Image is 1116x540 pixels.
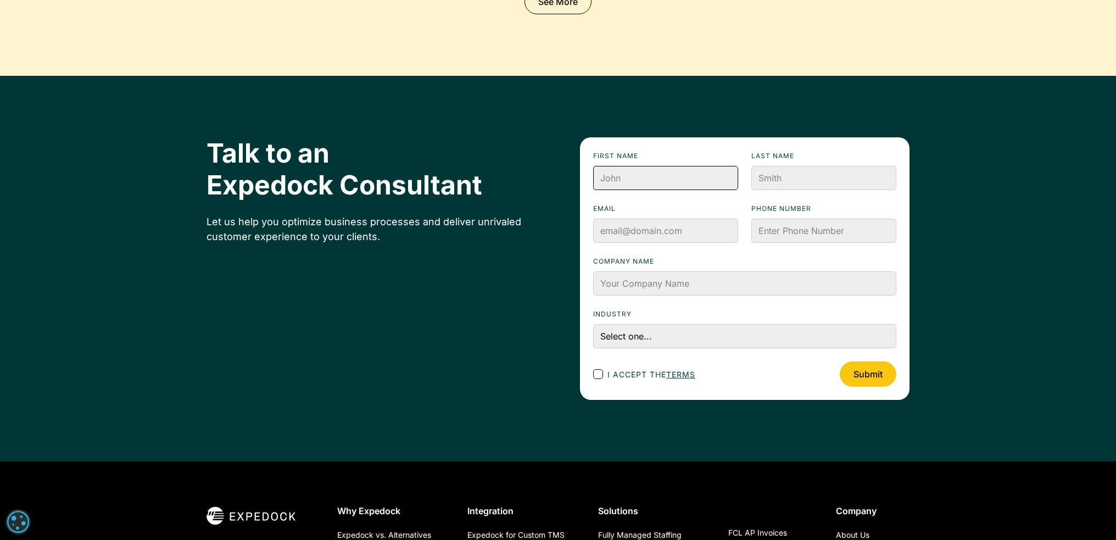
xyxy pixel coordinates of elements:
[593,271,896,296] input: Your Company Name
[593,309,896,320] label: Industry
[840,361,896,387] input: Submit
[580,137,909,400] form: Footer Contact Form
[751,219,896,243] input: Enter Phone Number
[593,256,896,267] label: Company name
[933,421,1116,540] iframe: Chat Widget
[751,203,896,214] label: Phone numbeR
[598,505,711,516] div: Solutions
[593,166,738,190] input: John
[607,369,695,380] span: I accept the
[207,214,536,244] div: Let us help you optimize business processes and deliver unrivaled customer experience to your cli...
[751,166,896,190] input: Smith
[836,505,909,516] div: Company
[207,169,482,201] span: Expedock Consultant
[593,219,738,243] input: email@domain.com
[593,203,738,214] label: Email
[593,151,738,162] label: First name
[467,505,581,516] div: Integration
[337,505,450,516] div: Why Expedock
[751,151,896,162] label: Last name
[207,137,536,201] h2: Talk to an
[666,370,695,379] a: terms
